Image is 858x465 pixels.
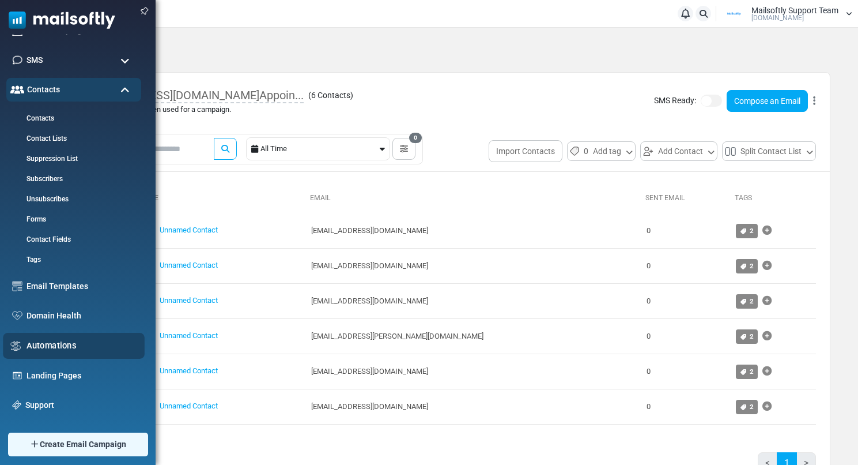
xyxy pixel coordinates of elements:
[641,354,730,389] td: 0
[160,402,218,410] a: Unnamed Contact
[6,194,138,204] a: Unsubscribes
[736,329,758,344] a: 2
[735,194,752,202] a: Tags
[584,144,588,158] span: 0
[27,84,60,96] span: Contacts
[310,194,331,202] a: Email
[645,194,685,202] a: Sent Email
[762,290,772,313] a: Add Tag
[392,138,415,160] button: 0
[750,227,754,235] span: 2
[750,403,754,411] span: 2
[160,296,218,305] a: Unnamed Contact
[160,366,218,375] a: Unnamed Contact
[409,133,422,143] span: 0
[80,88,304,103] span: [EMAIL_ADDRESS][DOMAIN_NAME] Appoin...
[6,113,138,123] a: Contacts
[6,214,138,224] a: Forms
[750,262,754,270] span: 2
[160,261,218,269] a: Unnamed Contact
[736,400,758,414] a: 2
[27,280,135,292] a: Email Templates
[567,141,636,161] button: 0Add tag
[12,281,22,291] img: email-templates-icon.svg
[305,389,641,424] td: [EMAIL_ADDRESS][DOMAIN_NAME]
[260,138,377,160] div: All Time
[6,254,138,265] a: Tags
[736,259,758,273] a: 2
[641,213,730,249] td: 0
[160,226,218,234] a: Unnamed Contact
[160,331,218,340] a: Unnamed Contact
[12,400,21,410] img: support-icon.svg
[6,234,138,245] a: Contact Fields
[25,399,135,411] a: Support
[12,370,22,381] img: landing_pages.svg
[40,438,126,451] span: Create Email Campaign
[6,133,138,144] a: Contact Lists
[311,91,350,100] span: 6 Contacts
[736,294,758,309] a: 2
[762,360,772,383] a: Add Tag
[6,174,138,184] a: Subscribers
[27,339,138,352] a: Automations
[751,6,838,14] span: Mailsoftly Support Team
[308,89,353,102] span: ( )
[305,354,641,389] td: [EMAIL_ADDRESS][DOMAIN_NAME]
[736,224,758,238] a: 2
[722,141,816,161] button: Split Contact List
[12,311,22,320] img: domain-health-icon.svg
[27,54,43,66] span: SMS
[762,219,772,242] a: Add Tag
[641,389,730,424] td: 0
[654,90,816,112] div: SMS Ready:
[727,90,808,112] a: Compose an Email
[305,283,641,318] td: [EMAIL_ADDRESS][DOMAIN_NAME]
[641,248,730,283] td: 0
[640,141,717,161] button: Add Contact
[27,310,135,322] a: Domain Health
[720,5,852,22] a: User Logo Mailsoftly Support Team [DOMAIN_NAME]
[641,283,730,318] td: 0
[720,5,749,22] img: User Logo
[751,14,804,21] span: [DOMAIN_NAME]
[762,395,772,418] a: Add Tag
[489,140,562,162] button: Import Contacts
[305,248,641,283] td: [EMAIL_ADDRESS][DOMAIN_NAME]
[12,55,22,65] img: sms-icon.png
[750,367,754,376] span: 2
[27,370,135,382] a: Landing Pages
[750,297,754,305] span: 2
[10,85,24,93] img: contacts-icon-active.svg
[9,339,22,352] img: workflow.svg
[305,213,641,249] td: [EMAIL_ADDRESS][DOMAIN_NAME]
[641,318,730,354] td: 0
[80,104,353,115] div: This list has not yet been used for a campaign.
[736,365,758,379] a: 2
[305,318,641,354] td: [EMAIL_ADDRESS][PERSON_NAME][DOMAIN_NAME]
[762,254,772,277] a: Add Tag
[762,325,772,348] a: Add Tag
[750,332,754,340] span: 2
[6,153,138,164] a: Suppression List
